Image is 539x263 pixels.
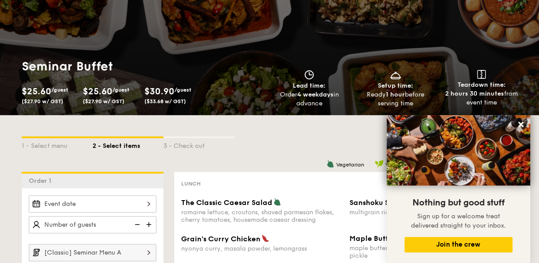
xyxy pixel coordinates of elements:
[356,90,435,108] div: Ready before serving time
[181,181,201,187] span: Lunch
[163,138,234,151] div: 3 - Check out
[336,162,364,168] span: Vegetarian
[93,138,163,151] div: 2 - Select items
[378,82,413,89] span: Setup time:
[349,234,414,243] span: Maple Butter Dory
[404,237,512,252] button: Join the crew
[22,98,63,104] span: ($27.90 w/ GST)
[83,86,112,97] span: $25.60
[387,115,530,186] img: DSC07876-Edit02-Large.jpeg
[22,86,51,97] span: $25.60
[385,162,402,168] span: Vegan
[144,98,186,104] span: ($33.68 w/ GST)
[458,81,506,89] span: Teardown time:
[181,209,342,224] div: romaine lettuce, croutons, shaved parmesan flakes, cherry tomatoes, housemade caesar dressing
[375,160,384,168] img: icon-vegan.f8ff3823.svg
[386,91,405,98] strong: 1 hour
[270,90,349,108] div: Order in advance
[130,216,143,233] img: icon-reduce.1d2dbef1.svg
[174,87,191,93] span: /guest
[22,138,93,151] div: 1 - Select menu
[445,90,504,97] strong: 2 hours 30 minutes
[112,87,129,93] span: /guest
[144,86,174,97] span: $30.90
[181,235,260,243] span: Grain's Curry Chicken
[349,209,511,216] div: multigrain rice, roasted black soybean
[389,70,402,80] img: icon-dish.430c3a2e.svg
[326,160,334,168] img: icon-vegetarian.fe4039eb.svg
[22,58,199,74] h1: Seminar Buffet
[29,195,156,213] input: Event date
[442,89,521,107] div: from event time
[514,117,528,131] button: Close
[181,198,272,207] span: The Classic Caesar Salad
[412,197,504,208] span: Nothing but good stuff
[411,213,506,229] span: Sign up for a welcome treat delivered straight to your inbox.
[141,244,156,261] img: icon-chevron-right.3c0dfbd6.svg
[143,216,156,233] img: icon-add.58712e84.svg
[349,198,434,207] span: Sanshoku Steamed Rice
[51,87,68,93] span: /guest
[83,98,124,104] span: ($27.90 w/ GST)
[273,198,281,206] img: icon-vegetarian.fe4039eb.svg
[29,177,55,185] span: Order 1
[297,91,333,98] strong: 4 weekdays
[181,245,342,252] div: nyonya curry, masala powder, lemongrass
[477,70,486,79] img: icon-teardown.65201eee.svg
[302,70,316,80] img: icon-clock.2db775ea.svg
[29,216,156,233] input: Number of guests
[293,82,326,89] span: Lead time:
[349,244,511,259] div: maple butter, romesco sauce, raisin, cherry tomato pickle
[261,234,269,242] img: icon-spicy.37a8142b.svg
